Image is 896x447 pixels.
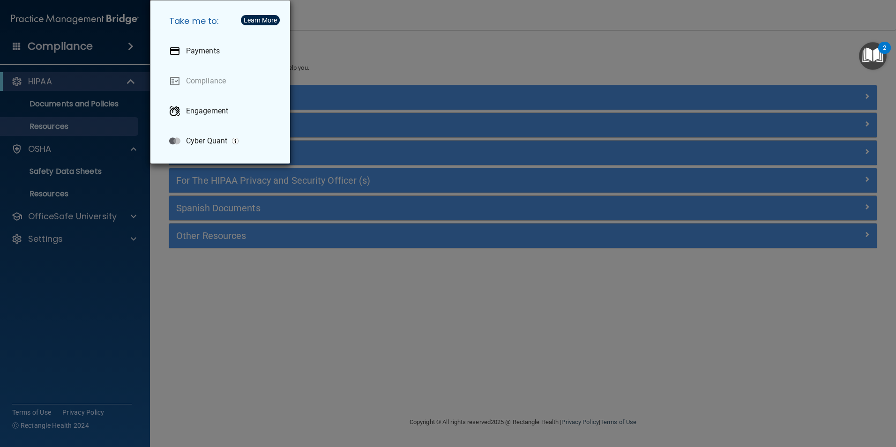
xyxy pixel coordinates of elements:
a: Engagement [162,98,283,124]
h5: Take me to: [162,8,283,34]
div: Learn More [244,17,277,23]
a: Compliance [162,68,283,94]
button: Learn More [241,15,280,25]
a: Cyber Quant [162,128,283,154]
button: Open Resource Center, 2 new notifications [859,42,887,70]
a: Payments [162,38,283,64]
p: Engagement [186,106,228,116]
p: Cyber Quant [186,136,227,146]
p: Payments [186,46,220,56]
div: 2 [883,48,886,60]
